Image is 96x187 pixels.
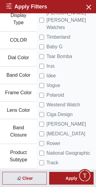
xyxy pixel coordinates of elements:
input: [MEDICAL_DATA] [39,131,44,136]
input: [PERSON_NAME] [39,122,44,127]
div: Chat Widget [78,169,91,182]
h2: Apply Filters [6,2,47,11]
input: Irus [39,64,44,69]
div: Clear [2,172,47,185]
input: Rower [39,141,44,146]
input: Idee [39,73,44,78]
span: Polaroid [46,92,64,99]
span: Irus [46,63,55,70]
div: Apply [49,172,94,185]
input: Track [39,160,44,165]
span: Ciga Design [46,111,73,118]
span: Baby G [46,43,62,50]
span: Westend Watch [46,101,80,108]
input: Baby G [39,44,44,49]
span: Track [46,159,58,166]
input: Ciga Design [39,112,44,117]
span: Timberland [46,34,70,41]
span: National Geographic [46,150,90,157]
input: Vogue [39,83,44,88]
input: Tsar Bomba [39,54,44,59]
span: [PERSON_NAME] [46,121,86,128]
span: Rower [46,140,60,147]
span: Tsar Bomba [46,53,72,60]
input: [PERSON_NAME] [PERSON_NAME] Watches [39,18,44,23]
input: Polaroid [39,93,44,98]
span: Discovery [46,169,67,176]
input: Timberland [39,35,44,40]
input: National Geographic [39,151,44,156]
input: Westend Watch [39,102,44,107]
span: Vogue [46,82,60,89]
span: [MEDICAL_DATA] [46,130,85,137]
span: Idee [46,72,56,79]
